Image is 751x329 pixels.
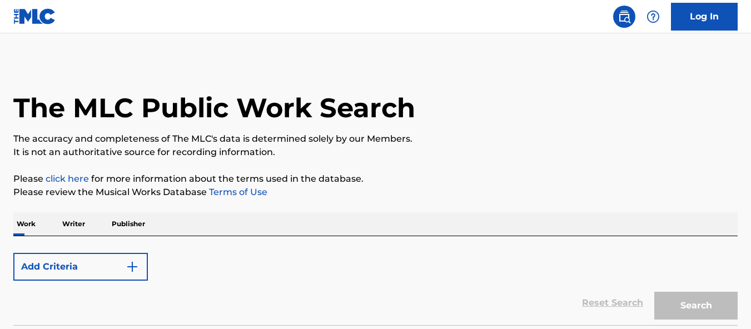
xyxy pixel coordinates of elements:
[13,186,738,199] p: Please review the Musical Works Database
[671,3,738,31] a: Log In
[13,132,738,146] p: The accuracy and completeness of The MLC's data is determined solely by our Members.
[46,173,89,184] a: click here
[646,10,660,23] img: help
[13,8,56,24] img: MLC Logo
[13,172,738,186] p: Please for more information about the terms used in the database.
[126,260,139,273] img: 9d2ae6d4665cec9f34b9.svg
[13,91,415,124] h1: The MLC Public Work Search
[13,247,738,325] form: Search Form
[108,212,148,236] p: Publisher
[59,212,88,236] p: Writer
[13,253,148,281] button: Add Criteria
[13,212,39,236] p: Work
[613,6,635,28] a: Public Search
[642,6,664,28] div: Help
[13,146,738,159] p: It is not an authoritative source for recording information.
[618,10,631,23] img: search
[207,187,267,197] a: Terms of Use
